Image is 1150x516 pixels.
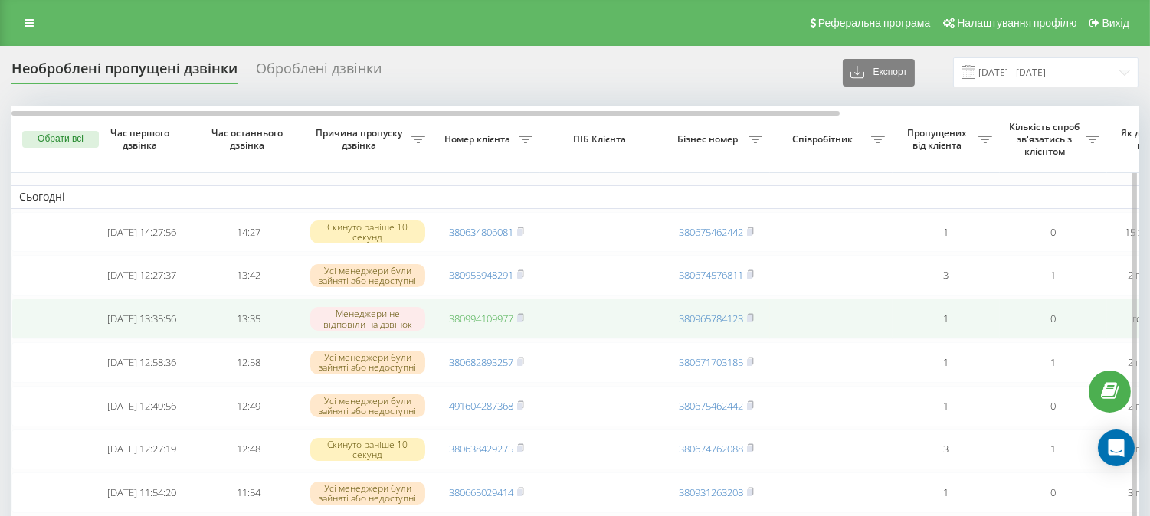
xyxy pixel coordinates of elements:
[1000,386,1107,426] td: 0
[1098,429,1135,466] div: Open Intercom Messenger
[310,438,425,461] div: Скинуто раніше 10 секунд
[310,127,411,151] span: Причина пропуску дзвінка
[208,127,290,151] span: Час останнього дзвінка
[88,299,195,339] td: [DATE] 13:35:56
[310,264,425,287] div: Усі менеджери були зайняті або недоступні
[441,133,519,145] span: Номер клієнта
[893,472,1000,513] td: 1
[670,133,749,145] span: Бізнес номер
[88,255,195,296] td: [DATE] 12:27:37
[893,212,1000,253] td: 1
[1007,121,1086,157] span: Кількість спроб зв'язатись з клієнтом
[256,60,382,84] div: Оброблені дзвінки
[449,268,513,282] a: 380955948291
[1102,17,1129,29] span: Вихід
[1000,472,1107,513] td: 0
[310,482,425,505] div: Усі менеджери були зайняті або недоступні
[88,472,195,513] td: [DATE] 11:54:20
[818,17,931,29] span: Реферальна програма
[449,355,513,369] a: 380682893257
[893,429,1000,470] td: 3
[900,127,978,151] span: Пропущених від клієнта
[310,307,425,330] div: Менеджери не відповіли на дзвінок
[679,399,743,413] a: 380675462442
[22,131,99,148] button: Обрати всі
[195,429,303,470] td: 12:48
[893,386,1000,426] td: 1
[1000,212,1107,253] td: 0
[100,127,183,151] span: Час першого дзвінка
[88,342,195,383] td: [DATE] 12:58:36
[1000,429,1107,470] td: 1
[88,429,195,470] td: [DATE] 12:27:19
[778,133,871,145] span: Співробітник
[679,268,743,282] a: 380674576811
[195,386,303,426] td: 12:49
[957,17,1076,29] span: Налаштування профілю
[310,220,425,243] div: Скинуто раніше 10 секунд
[843,59,915,87] button: Експорт
[1000,342,1107,383] td: 1
[11,60,238,84] div: Необроблені пропущені дзвінки
[553,133,650,145] span: ПІБ Клієнта
[679,312,743,325] a: 380965784123
[195,342,303,383] td: 12:58
[679,225,743,239] a: 380675462442
[88,212,195,253] td: [DATE] 14:27:56
[1000,299,1107,339] td: 0
[679,442,743,456] a: 380674762088
[195,299,303,339] td: 13:35
[449,225,513,239] a: 380634806081
[1000,255,1107,296] td: 1
[195,472,303,513] td: 11:54
[893,255,1000,296] td: 3
[310,394,425,417] div: Усі менеджери були зайняті або недоступні
[195,255,303,296] td: 13:42
[195,212,303,253] td: 14:27
[893,299,1000,339] td: 1
[449,442,513,456] a: 380638429275
[88,386,195,426] td: [DATE] 12:49:56
[310,351,425,374] div: Усі менеджери були зайняті або недоступні
[449,399,513,413] a: 491604287368
[449,485,513,499] a: 380665029414
[893,342,1000,383] td: 1
[679,485,743,499] a: 380931263208
[679,355,743,369] a: 380671703185
[449,312,513,325] a: 380994109977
